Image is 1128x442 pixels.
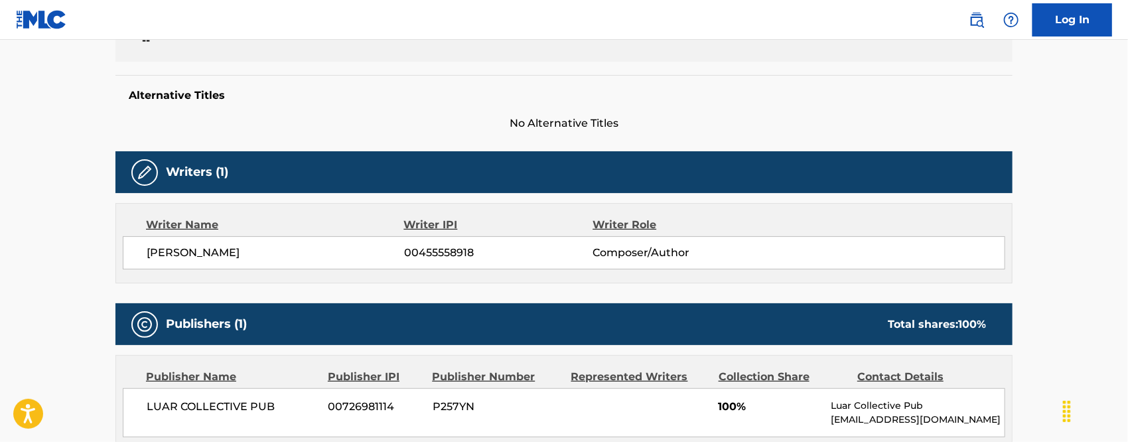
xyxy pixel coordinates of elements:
p: [EMAIL_ADDRESS][DOMAIN_NAME] [831,413,1005,427]
span: [PERSON_NAME] [147,245,404,261]
div: Collection Share [719,369,847,385]
span: 00726981114 [328,399,423,415]
div: Publisher IPI [328,369,422,385]
div: Writer IPI [404,217,593,233]
img: help [1003,12,1019,28]
div: Help [998,7,1024,33]
div: Represented Writers [571,369,709,385]
span: 100% [719,399,821,415]
span: LUAR COLLECTIVE PUB [147,399,318,415]
div: Arrastrar [1056,392,1078,431]
img: search [969,12,985,28]
span: P257YN [433,399,561,415]
p: Luar Collective Pub [831,399,1005,413]
img: Publishers [137,317,153,332]
div: Writer Name [146,217,404,233]
span: 00455558918 [404,245,593,261]
div: Publisher Name [146,369,318,385]
h5: Alternative Titles [129,89,999,102]
div: Total shares: [888,317,986,332]
div: Publisher Number [432,369,561,385]
h5: Publishers (1) [166,317,247,332]
span: -- [142,33,356,48]
div: Writer Role [593,217,764,233]
span: 100 % [958,318,986,331]
img: MLC Logo [16,10,67,29]
span: No Alternative Titles [115,115,1013,131]
a: Public Search [963,7,990,33]
div: Contact Details [857,369,986,385]
h5: Writers (1) [166,165,228,180]
span: Composer/Author [593,245,764,261]
img: Writers [137,165,153,181]
a: Log In [1032,3,1112,37]
div: Widget de chat [1062,378,1128,442]
iframe: Chat Widget [1062,378,1128,442]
